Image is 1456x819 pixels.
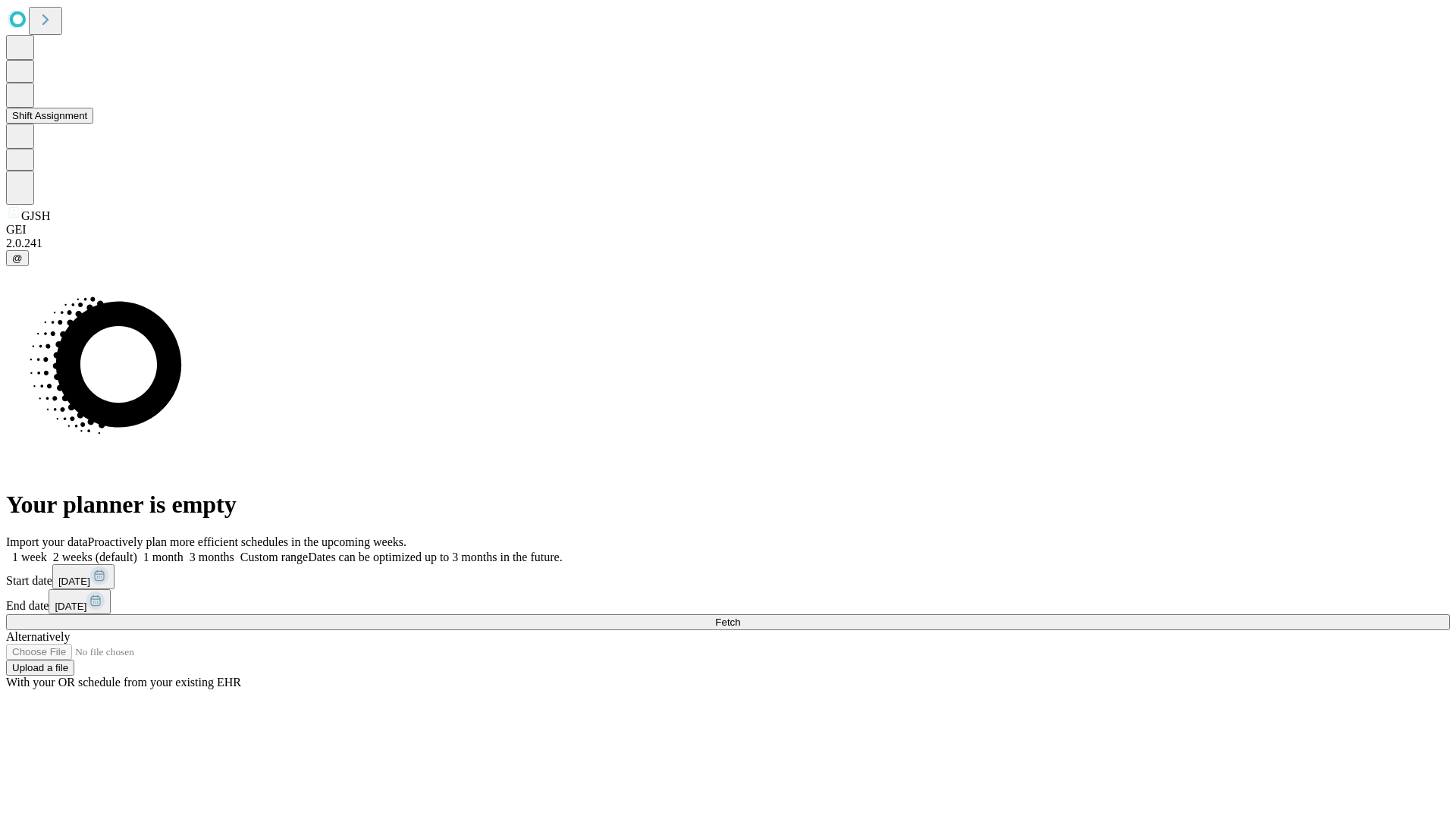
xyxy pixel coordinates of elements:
[6,491,1450,519] h1: Your planner is empty
[49,589,111,614] button: [DATE]
[240,551,308,563] span: Custom range
[6,630,70,643] span: Alternatively
[88,535,406,548] span: Proactively plan more efficient schedules in the upcoming weeks.
[190,551,234,563] span: 3 months
[6,237,1450,250] div: 2.0.241
[53,551,137,563] span: 2 weeks (default)
[715,617,740,628] span: Fetch
[6,614,1450,630] button: Fetch
[6,564,1450,589] div: Start date
[6,250,29,266] button: @
[12,253,23,264] span: @
[55,601,86,612] span: [DATE]
[6,108,93,124] button: Shift Assignment
[12,551,47,563] span: 1 week
[143,551,184,563] span: 1 month
[6,535,88,548] span: Import your data
[6,223,1450,237] div: GEI
[6,676,241,689] span: With your OR schedule from your existing EHR
[6,660,74,676] button: Upload a file
[308,551,562,563] span: Dates can be optimized up to 3 months in the future.
[52,564,115,589] button: [DATE]
[21,209,50,222] span: GJSH
[58,576,90,587] span: [DATE]
[6,589,1450,614] div: End date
